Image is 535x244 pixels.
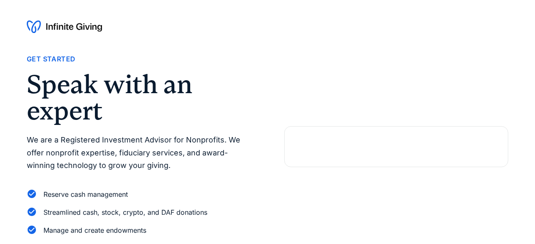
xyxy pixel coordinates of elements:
[43,225,146,236] div: Manage and create endowments
[27,134,251,172] p: We are a Registered Investment Advisor for Nonprofits. We offer nonprofit expertise, fiduciary se...
[43,207,207,218] div: Streamlined cash, stock, crypto, and DAF donations
[27,71,251,124] h2: Speak with an expert
[43,189,128,200] div: Reserve cash management
[27,53,75,65] div: Get Started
